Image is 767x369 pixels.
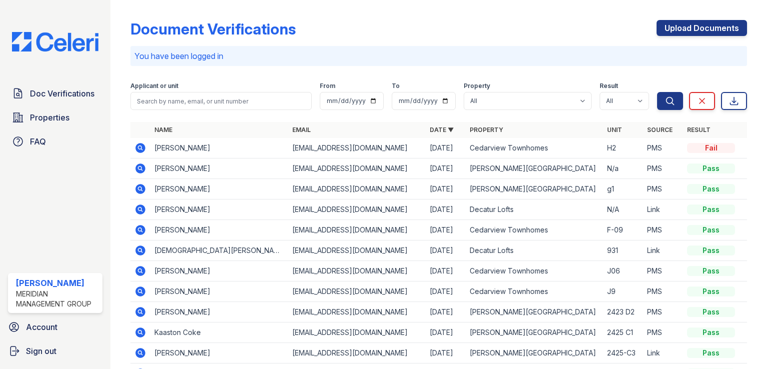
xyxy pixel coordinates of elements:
td: [PERSON_NAME][GEOGRAPHIC_DATA] [466,179,603,199]
td: J06 [603,261,643,281]
td: Link [643,343,683,363]
td: J9 [603,281,643,302]
td: [EMAIL_ADDRESS][DOMAIN_NAME] [288,158,426,179]
a: Doc Verifications [8,83,102,103]
a: Date ▼ [430,126,454,133]
td: 2425-C3 [603,343,643,363]
td: [PERSON_NAME] [150,158,288,179]
div: Pass [687,163,735,173]
div: Pass [687,286,735,296]
td: [EMAIL_ADDRESS][DOMAIN_NAME] [288,179,426,199]
td: Kaaston Coke [150,322,288,343]
td: [PERSON_NAME] [150,199,288,220]
td: F-09 [603,220,643,240]
a: Property [470,126,503,133]
p: You have been logged in [134,50,743,62]
td: H2 [603,138,643,158]
td: [PERSON_NAME] [150,138,288,158]
td: [DATE] [426,179,466,199]
td: Cedarview Townhomes [466,220,603,240]
td: [DATE] [426,302,466,322]
td: [PERSON_NAME] [150,220,288,240]
td: [DATE] [426,220,466,240]
div: Pass [687,327,735,337]
td: [PERSON_NAME][GEOGRAPHIC_DATA] [466,158,603,179]
div: Pass [687,184,735,194]
td: [PERSON_NAME] [150,302,288,322]
div: Pass [687,307,735,317]
td: [DATE] [426,281,466,302]
td: PMS [643,322,683,343]
a: FAQ [8,131,102,151]
td: 2425 C1 [603,322,643,343]
label: Property [464,82,490,90]
td: Decatur Lofts [466,199,603,220]
td: [EMAIL_ADDRESS][DOMAIN_NAME] [288,220,426,240]
div: Document Verifications [130,20,296,38]
td: PMS [643,302,683,322]
td: [DATE] [426,240,466,261]
td: [EMAIL_ADDRESS][DOMAIN_NAME] [288,343,426,363]
div: [PERSON_NAME] [16,277,98,289]
span: Sign out [26,345,56,357]
input: Search by name, email, or unit number [130,92,312,110]
a: Upload Documents [657,20,747,36]
td: PMS [643,220,683,240]
label: Result [600,82,618,90]
img: CE_Logo_Blue-a8612792a0a2168367f1c8372b55b34899dd931a85d93a1a3d3e32e68fde9ad4.png [4,32,106,51]
td: [PERSON_NAME] [150,261,288,281]
td: [PERSON_NAME] [150,281,288,302]
a: Source [647,126,673,133]
label: Applicant or unit [130,82,178,90]
td: PMS [643,158,683,179]
td: Decatur Lofts [466,240,603,261]
td: [DATE] [426,261,466,281]
td: [DATE] [426,158,466,179]
label: From [320,82,335,90]
div: Pass [687,348,735,358]
td: [PERSON_NAME] [150,179,288,199]
a: Sign out [4,341,106,361]
a: Properties [8,107,102,127]
span: Doc Verifications [30,87,94,99]
span: Properties [30,111,69,123]
td: Link [643,240,683,261]
a: Unit [607,126,622,133]
td: 2423 D2 [603,302,643,322]
div: Fail [687,143,735,153]
td: Link [643,199,683,220]
td: PMS [643,281,683,302]
td: PMS [643,138,683,158]
div: Pass [687,225,735,235]
td: [EMAIL_ADDRESS][DOMAIN_NAME] [288,261,426,281]
td: Cedarview Townhomes [466,138,603,158]
td: [EMAIL_ADDRESS][DOMAIN_NAME] [288,281,426,302]
a: Result [687,126,711,133]
td: [PERSON_NAME][GEOGRAPHIC_DATA] [466,343,603,363]
td: PMS [643,179,683,199]
td: [EMAIL_ADDRESS][DOMAIN_NAME] [288,240,426,261]
div: Pass [687,266,735,276]
td: [PERSON_NAME] [150,343,288,363]
a: Name [154,126,172,133]
td: [EMAIL_ADDRESS][DOMAIN_NAME] [288,322,426,343]
td: [DATE] [426,322,466,343]
td: [DEMOGRAPHIC_DATA][PERSON_NAME] [150,240,288,261]
span: FAQ [30,135,46,147]
td: Cedarview Townhomes [466,281,603,302]
td: [PERSON_NAME][GEOGRAPHIC_DATA] [466,302,603,322]
td: [DATE] [426,199,466,220]
div: Pass [687,245,735,255]
div: Pass [687,204,735,214]
td: [EMAIL_ADDRESS][DOMAIN_NAME] [288,138,426,158]
span: Account [26,321,57,333]
div: Meridian Management Group [16,289,98,309]
td: [DATE] [426,343,466,363]
td: Cedarview Townhomes [466,261,603,281]
td: [DATE] [426,138,466,158]
a: Account [4,317,106,337]
td: [PERSON_NAME][GEOGRAPHIC_DATA] [466,322,603,343]
td: PMS [643,261,683,281]
td: [EMAIL_ADDRESS][DOMAIN_NAME] [288,302,426,322]
td: N/a [603,158,643,179]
